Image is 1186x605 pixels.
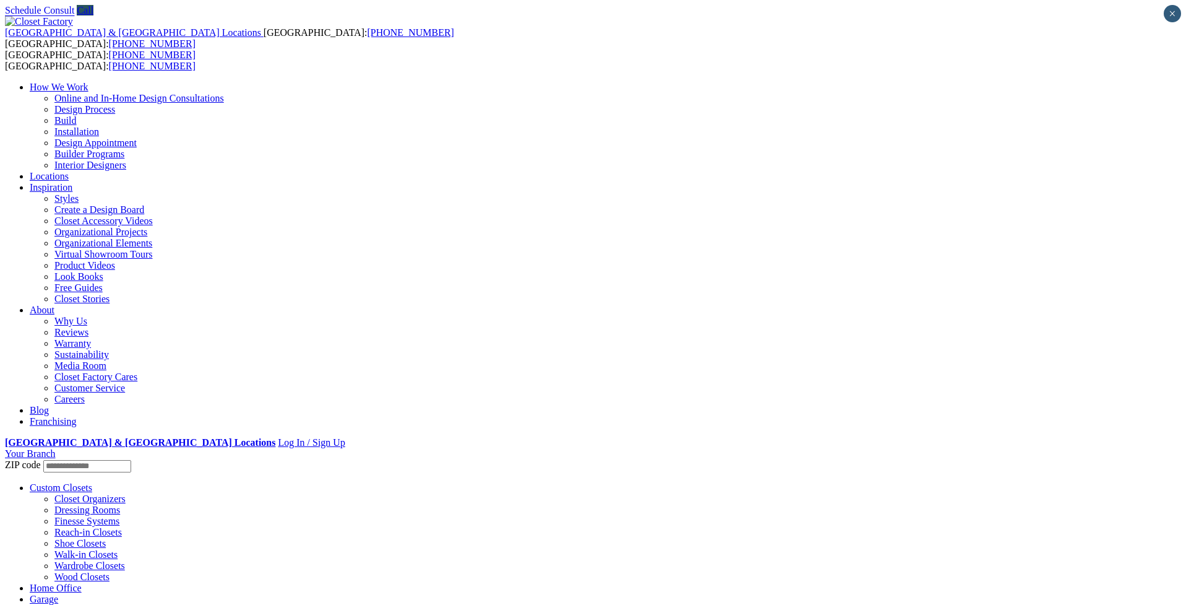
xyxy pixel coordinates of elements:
[30,416,77,427] a: Franchising
[54,126,99,137] a: Installation
[54,360,106,371] a: Media Room
[30,182,72,193] a: Inspiration
[367,27,453,38] a: [PHONE_NUMBER]
[54,349,109,360] a: Sustainability
[278,437,345,448] a: Log In / Sign Up
[54,93,224,103] a: Online and In-Home Design Consultations
[30,171,69,181] a: Locations
[54,516,119,526] a: Finesse Systems
[54,215,153,226] a: Closet Accessory Videos
[54,249,153,259] a: Virtual Showroom Tours
[54,149,124,159] a: Builder Programs
[54,104,115,115] a: Design Process
[54,227,147,237] a: Organizational Projects
[54,204,144,215] a: Create a Design Board
[5,459,41,470] span: ZIP code
[43,460,131,472] input: Enter your Zip code
[54,115,77,126] a: Build
[54,538,106,549] a: Shoe Closets
[109,38,196,49] a: [PHONE_NUMBER]
[30,405,49,416] a: Blog
[54,137,137,148] a: Design Appointment
[54,560,125,571] a: Wardrobe Closets
[54,260,115,271] a: Product Videos
[54,193,79,204] a: Styles
[30,482,92,493] a: Custom Closets
[109,61,196,71] a: [PHONE_NUMBER]
[54,372,137,382] a: Closet Factory Cares
[54,505,120,515] a: Dressing Rooms
[54,271,103,282] a: Look Books
[54,549,118,560] a: Walk-in Closets
[5,448,55,459] a: Your Branch
[54,527,122,538] a: Reach-in Closets
[54,572,110,582] a: Wood Closets
[30,305,54,315] a: About
[30,583,82,593] a: Home Office
[30,594,58,604] a: Garage
[54,160,126,170] a: Interior Designers
[5,16,73,27] img: Closet Factory
[54,394,85,404] a: Careers
[5,437,275,448] a: [GEOGRAPHIC_DATA] & [GEOGRAPHIC_DATA] Locations
[54,238,152,248] a: Organizational Elements
[5,27,261,38] span: [GEOGRAPHIC_DATA] & [GEOGRAPHIC_DATA] Locations
[5,5,74,15] a: Schedule Consult
[77,5,93,15] a: Call
[5,50,196,71] span: [GEOGRAPHIC_DATA]: [GEOGRAPHIC_DATA]:
[30,82,88,92] a: How We Work
[54,282,103,293] a: Free Guides
[54,383,125,393] a: Customer Service
[54,316,87,326] a: Why Us
[54,327,88,337] a: Reviews
[54,494,126,504] a: Closet Organizers
[5,27,264,38] a: [GEOGRAPHIC_DATA] & [GEOGRAPHIC_DATA] Locations
[1164,5,1181,22] button: Close
[54,338,91,349] a: Warranty
[54,294,110,304] a: Closet Stories
[109,50,196,60] a: [PHONE_NUMBER]
[5,27,454,49] span: [GEOGRAPHIC_DATA]: [GEOGRAPHIC_DATA]:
